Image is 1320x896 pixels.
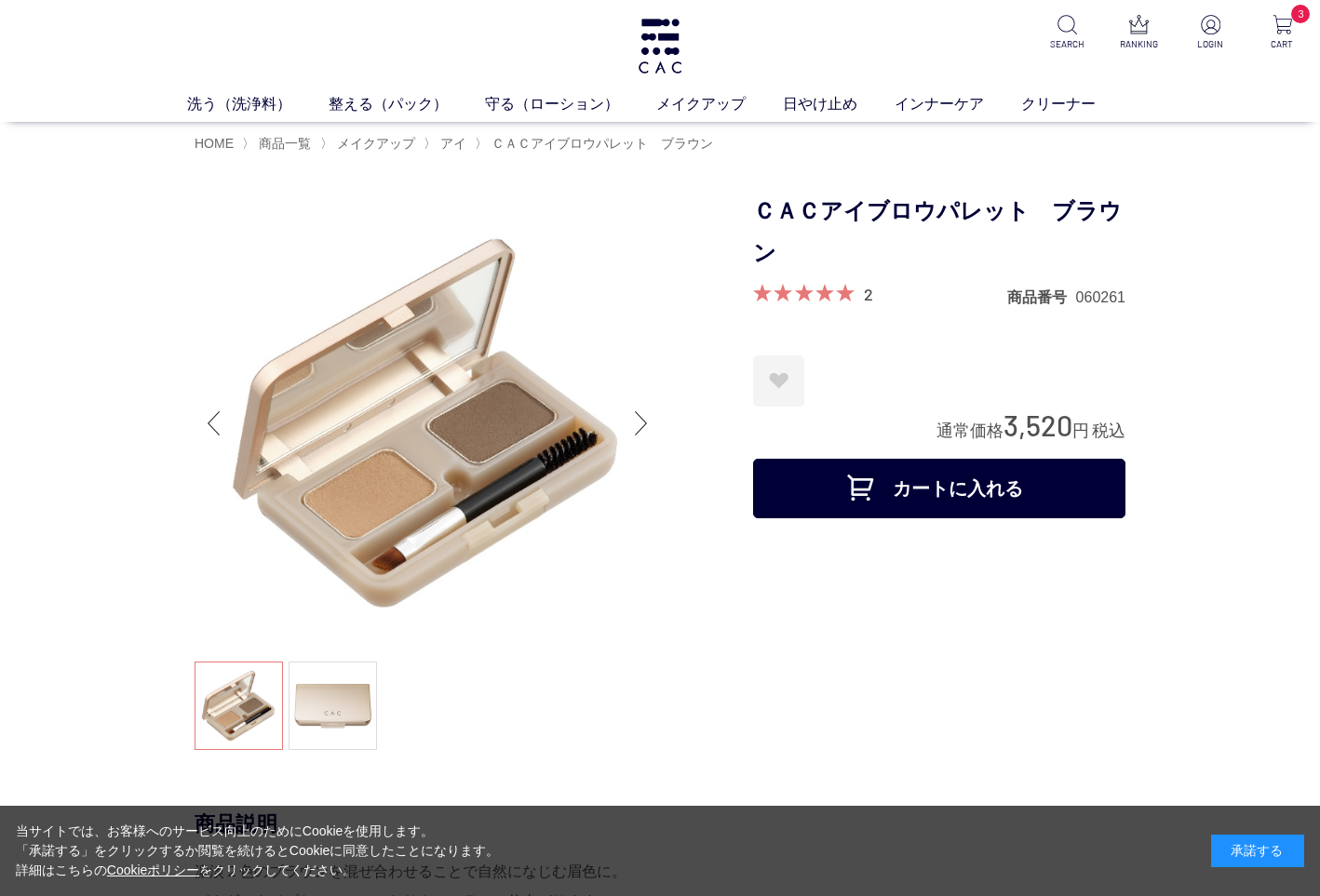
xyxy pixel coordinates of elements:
[320,135,420,153] li: 〉
[440,136,466,151] span: アイ
[485,92,656,114] a: 守る（ローション）
[1291,5,1310,23] span: 3
[107,863,200,877] a: Cookieポリシー
[895,92,1021,114] a: インナーケア
[753,355,804,407] a: お気に入りに登録する
[16,822,500,880] div: 当サイトでは、お客様へのサービス向上のためにCookieを使用します。 「承諾する」をクリックするか閲覧を続けるとCookieに同意したことになります。 詳細はこちらの をクリックしてください。
[1072,421,1089,440] span: 円
[1007,288,1076,307] dt: 商品番号
[1116,15,1162,51] a: RANKING
[1188,37,1233,51] p: LOGIN
[783,92,895,114] a: 日やけ止め
[1044,15,1090,51] a: SEARCH
[753,191,1125,274] h1: ＣＡＣアイブロウパレット ブラウン
[1003,408,1072,442] span: 3,520
[333,136,415,151] a: メイクアップ
[1044,37,1090,51] p: SEARCH
[636,19,684,74] img: logo
[753,459,1125,518] button: カートに入れる
[329,92,485,114] a: 整える（パック）
[1188,15,1233,51] a: LOGIN
[623,386,660,461] div: Next slide
[424,135,471,153] li: 〉
[437,136,466,151] a: アイ
[1092,421,1125,440] span: 税込
[864,284,873,304] a: 2
[1021,92,1133,114] a: クリーナー
[936,421,1003,440] span: 通常価格
[1259,15,1305,51] a: 3 CART
[1076,288,1125,307] dd: 060261
[195,136,234,151] a: HOME
[187,92,329,114] a: 洗う（洗浄料）
[475,135,718,153] li: 〉
[488,136,713,151] a: ＣＡＣアイブロウパレット ブラウン
[1116,37,1162,51] p: RANKING
[656,92,783,114] a: メイクアップ
[242,135,316,153] li: 〉
[337,136,415,151] span: メイクアップ
[1259,37,1305,51] p: CART
[255,136,311,151] a: 商品一覧
[259,136,311,151] span: 商品一覧
[492,136,713,151] span: ＣＡＣアイブロウパレット ブラウン
[1211,835,1304,867] div: 承諾する
[195,191,660,656] img: ＣＡＣアイブロウパレット ブラウン ブラウン
[195,386,232,461] div: Previous slide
